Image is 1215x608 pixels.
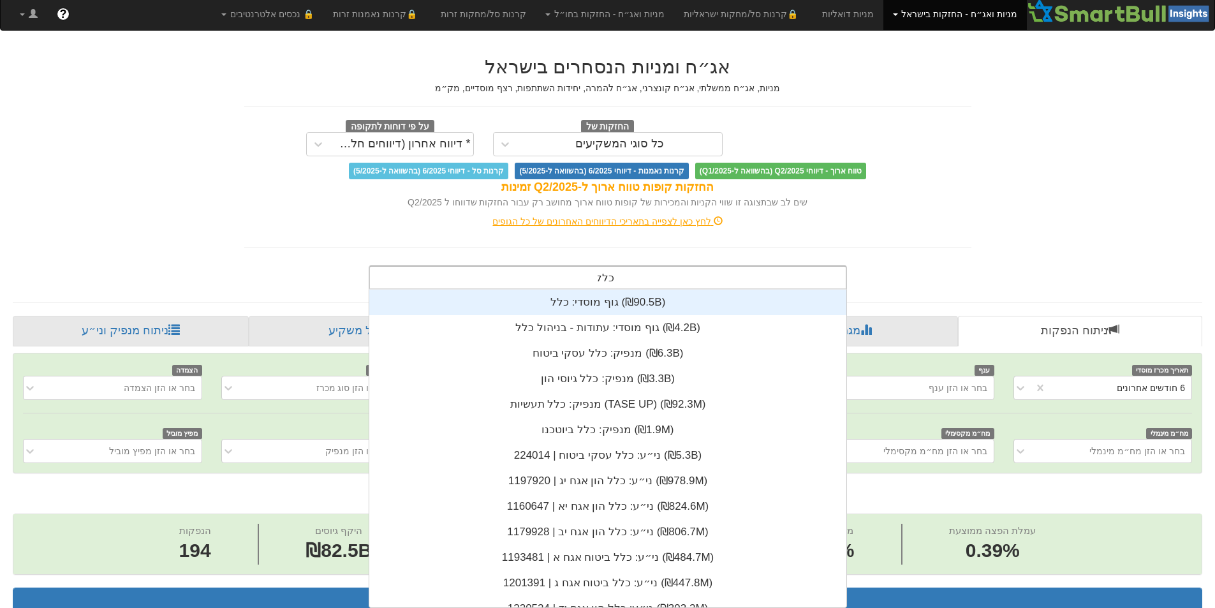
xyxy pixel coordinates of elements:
[369,392,846,417] div: מנפיק: ‏כלל תעשיות (TASE UP) ‎(₪92.3M)‎
[949,537,1036,565] span: 0.39%
[349,163,508,179] span: קרנות סל - דיווחי 6/2025 (בהשוואה ל-5/2025)
[369,341,846,366] div: מנפיק: ‏כלל עסקי ביטוח ‎(₪6.3B)‎
[179,525,211,536] span: הנפקות
[325,445,393,457] div: בחר או הזן מנפיק
[179,537,211,565] span: 194
[949,525,1036,536] span: עמלת הפצה ממוצעת
[581,120,635,134] span: החזקות של
[369,366,846,392] div: מנפיק: ‏כלל גיוסי הון ‎(₪3.3B)‎
[941,428,994,439] span: מח״מ מקסימלי
[59,8,66,20] span: ?
[369,570,846,596] div: ני״ע: ‏כלל ביטוח אגח ג | 1201391 ‎(₪447.8M)‎
[369,494,846,519] div: ני״ע: ‏כלל הון אגח יא | 1160647 ‎(₪824.6M)‎
[883,445,987,457] div: בחר או הזן מח״מ מקסימלי
[13,486,1202,507] h2: ניתוח הנפקות - 6 חודשים אחרונים
[369,468,846,494] div: ני״ע: ‏כלל הון אגח יג | 1197920 ‎(₪978.9M)‎
[958,316,1202,346] a: ניתוח הנפקות
[23,595,1192,606] h3: תוצאות הנפקות
[1132,365,1192,376] span: תאריך מכרז מוסדי
[13,316,249,346] a: ניתוח מנפיק וני״ע
[333,138,471,151] div: * דיווח אחרון (דיווחים חלקיים)
[244,196,971,209] div: שים לב שבתצוגה זו שווי הקניות והמכירות של קופות טווח ארוך מחושב רק עבור החזקות שדווחו ל Q2/2025
[369,290,846,315] div: גוף מוסדי: ‏כלל ‎(₪90.5B)‎
[975,365,994,376] span: ענף
[124,382,195,394] div: בחר או הזן הצמדה
[369,545,846,570] div: ני״ע: ‏כלל ביטוח אגח א | 1193481 ‎(₪484.7M)‎
[515,163,688,179] span: קרנות נאמנות - דיווחי 6/2025 (בהשוואה ל-5/2025)
[366,365,401,376] span: סוג מכרז
[1146,428,1192,439] span: מח״מ מינמלי
[695,163,866,179] span: טווח ארוך - דיווחי Q2/2025 (בהשוואה ל-Q1/2025)
[369,315,846,341] div: גוף מוסדי: ‏עתודות - בניהול כלל ‎(₪4.2B)‎
[109,445,195,457] div: בחר או הזן מפיץ מוביל
[244,84,971,93] h5: מניות, אג״ח ממשלתי, אג״ח קונצרני, אג״ח להמרה, יחידות השתתפות, רצף מוסדיים, מק״מ
[244,56,971,77] h2: אג״ח ומניות הנסחרים בישראל
[306,540,372,561] span: ₪82.5B
[249,316,489,346] a: פרופיל משקיע
[575,138,664,151] div: כל סוגי המשקיעים
[369,417,846,443] div: מנפיק: ‏כלל ביוטכנו ‎(₪1.9M)‎
[315,525,362,536] span: היקף גיוסים
[316,382,394,394] div: בחר או הזן סוג מכרז
[369,443,846,468] div: ני״ע: ‏כלל עסקי ביטוח | 224014 ‎(₪5.3B)‎
[244,179,971,196] div: החזקות קופות טווח ארוך ל-Q2/2025 זמינות
[346,120,434,134] span: על פי דוחות לתקופה
[1089,445,1185,457] div: בחר או הזן מח״מ מינמלי
[369,519,846,545] div: ני״ע: ‏כלל הון אגח יב | 1179928 ‎(₪806.7M)‎
[163,428,202,439] span: מפיץ מוביל
[235,215,981,228] div: לחץ כאן לצפייה בתאריכי הדיווחים האחרונים של כל הגופים
[1117,382,1185,394] div: 6 חודשים אחרונים
[172,365,202,376] span: הצמדה
[929,382,987,394] div: בחר או הזן ענף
